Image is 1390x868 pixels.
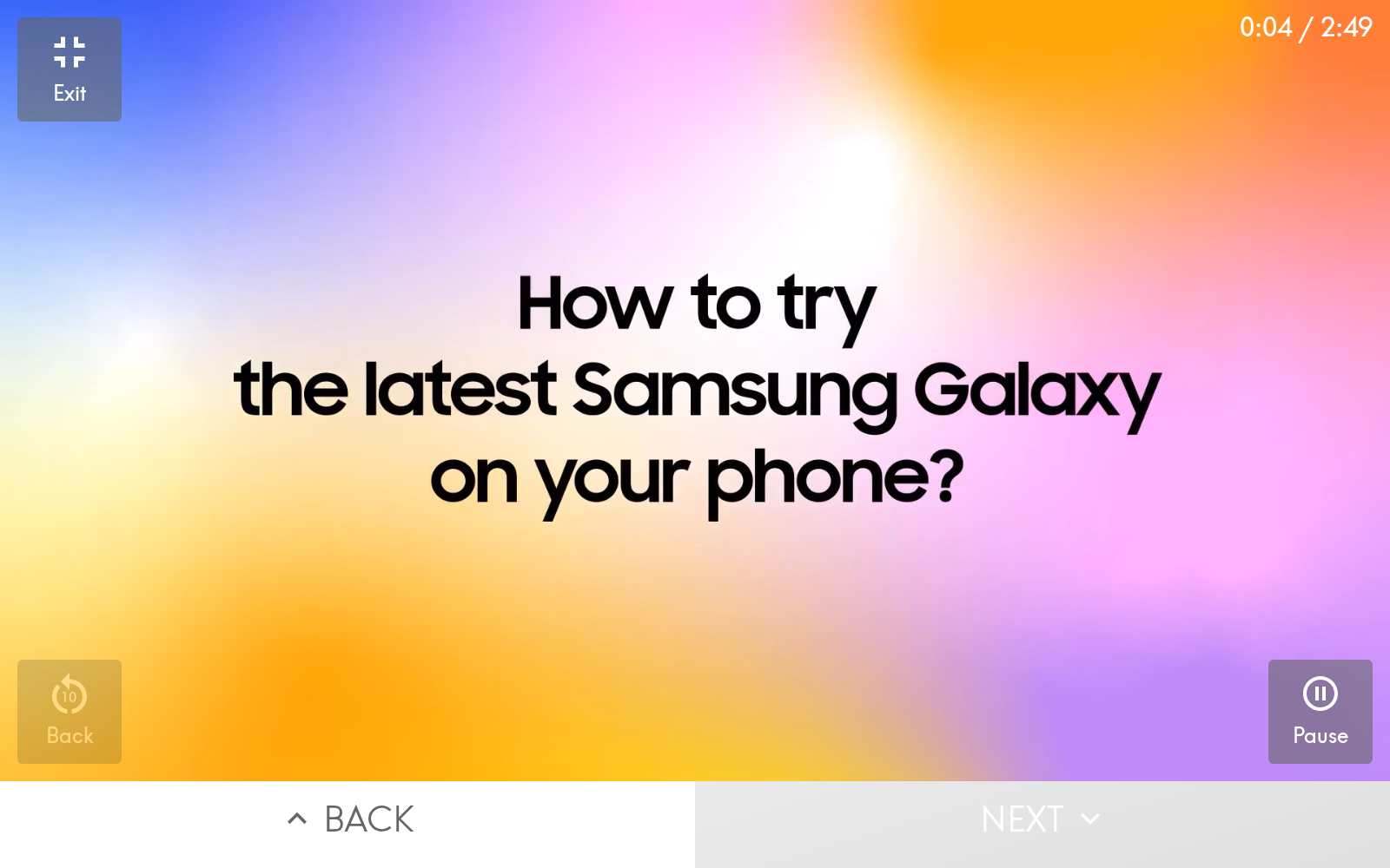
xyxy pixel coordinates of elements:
h5: Exit [53,79,86,108]
button: Pause [1268,660,1373,764]
div: 0:04 / 2:49 [1240,9,1373,45]
h5: Back [46,721,94,751]
p: 10 [61,687,76,707]
button: Exit [17,17,122,122]
button: 10Back [17,660,122,764]
h5: Pause [1293,721,1348,751]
